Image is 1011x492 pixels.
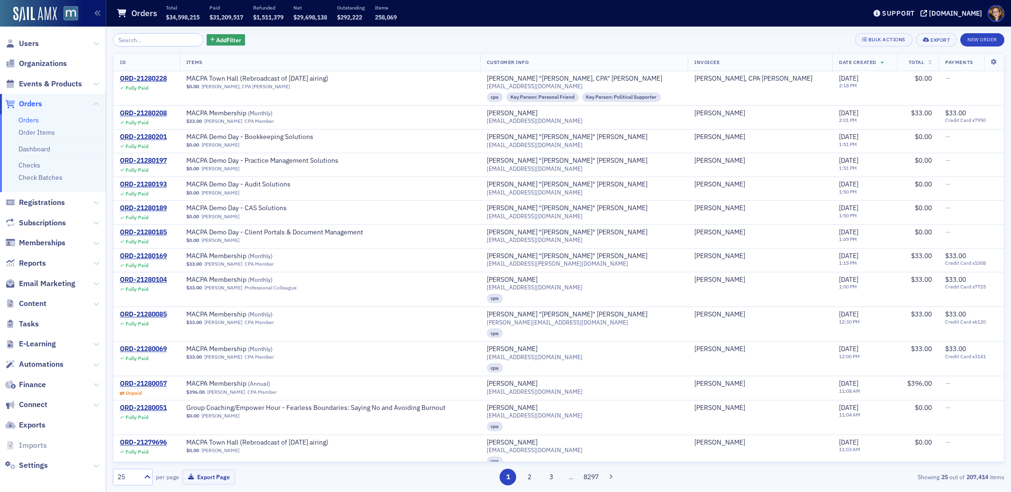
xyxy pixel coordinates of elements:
[126,191,148,197] div: Fully Paid
[186,142,199,148] span: $0.00
[839,275,858,284] span: [DATE]
[166,13,200,21] span: $34,598,215
[201,214,239,220] a: [PERSON_NAME]
[960,33,1004,46] button: New Order
[582,93,661,102] div: Key Person: Political Supporter
[487,133,647,141] div: [PERSON_NAME] "[PERSON_NAME]" [PERSON_NAME]
[57,6,78,22] a: View Homepage
[204,118,242,124] a: [PERSON_NAME]
[487,204,647,213] div: [PERSON_NAME] "[PERSON_NAME]" [PERSON_NAME]
[487,438,537,447] a: [PERSON_NAME]
[839,260,857,266] time: 1:15 PM
[930,37,950,43] div: Export
[186,285,202,291] span: $33.00
[5,79,82,89] a: Events & Products
[120,133,167,141] a: ORD-21280201
[19,339,56,349] span: E-Learning
[839,59,876,65] span: Date Created
[487,141,583,149] span: [EMAIL_ADDRESS][DOMAIN_NAME]
[186,157,338,165] a: MACPA Demo Day - Practice Management Solutions
[19,99,42,109] span: Orders
[248,380,270,387] span: ( Annual )
[487,157,647,165] a: [PERSON_NAME] "[PERSON_NAME]" [PERSON_NAME]
[19,218,66,228] span: Subscriptions
[120,109,167,118] a: ORD-21280208
[186,438,328,447] a: MACPA Town Hall (Rebroadcast of [DATE] airing)
[839,228,858,236] span: [DATE]
[909,59,924,65] span: Total
[19,359,64,370] span: Automations
[694,180,826,189] span: Mike Grace
[19,258,46,269] span: Reports
[839,82,857,89] time: 2:18 PM
[18,145,50,153] a: Dashboard
[204,319,242,325] a: [PERSON_NAME]
[694,109,745,118] div: [PERSON_NAME]
[248,109,273,117] span: ( Monthly )
[201,190,239,196] a: [PERSON_NAME]
[694,380,745,388] a: [PERSON_NAME]
[694,204,745,213] div: [PERSON_NAME]
[694,74,826,83] span: Diane M. Donham, CPA Donham
[487,252,647,260] div: [PERSON_NAME] "[PERSON_NAME]" [PERSON_NAME]
[694,228,745,237] div: [PERSON_NAME]
[19,420,46,430] span: Exports
[204,285,242,291] a: [PERSON_NAME]
[207,389,245,395] a: [PERSON_NAME]
[915,180,932,188] span: $0.00
[13,7,57,22] img: SailAMX
[694,109,826,118] span: Lisa Andrews
[126,214,148,221] div: Fully Paid
[201,447,239,454] a: [PERSON_NAME]
[248,345,273,353] span: ( Monthly )
[18,128,55,137] a: Order Items
[487,74,662,83] a: [PERSON_NAME] "[PERSON_NAME], CPA" [PERSON_NAME]
[839,212,857,219] time: 1:50 PM
[945,180,950,188] span: —
[186,109,306,118] a: MACPA Membership (Monthly)
[487,404,537,412] a: [PERSON_NAME]
[19,380,46,390] span: Finance
[487,109,537,118] div: [PERSON_NAME]
[5,319,39,329] a: Tasks
[201,142,239,148] a: [PERSON_NAME]
[911,109,932,117] span: $33.00
[186,310,306,319] a: MACPA Membership (Monthly)
[120,438,167,447] a: ORD-21279696
[245,118,274,124] div: CPA Member
[694,228,826,237] span: Mike Grace
[204,261,242,267] a: [PERSON_NAME]
[216,36,241,44] span: Add Filter
[839,188,857,195] time: 1:50 PM
[186,204,306,213] a: MACPA Demo Day - CAS Solutions
[694,252,826,260] span: Bryce Carlson
[120,345,167,353] a: ORD-21280069
[487,310,647,319] a: [PERSON_NAME] "[PERSON_NAME]" [PERSON_NAME]
[945,284,997,290] span: Credit Card x7725
[911,275,932,284] span: $33.00
[201,166,239,172] a: [PERSON_NAME]
[120,310,167,319] div: ORD-21280085
[64,6,78,21] img: SailAMX
[487,59,529,65] span: Customer Info
[945,156,950,165] span: —
[5,38,39,49] a: Users
[18,161,40,169] a: Checks
[186,180,306,189] span: MACPA Demo Day - Audit Solutions
[19,38,39,49] span: Users
[120,180,167,189] a: ORD-21280193
[248,310,273,318] span: ( Monthly )
[253,13,283,21] span: $1,511,379
[120,276,167,284] a: ORD-21280104
[19,399,47,410] span: Connect
[126,239,148,245] div: Fully Paid
[920,10,985,17] button: [DOMAIN_NAME]
[988,5,1004,22] span: Profile
[209,13,243,21] span: $31,209,517
[248,252,273,260] span: ( Monthly )
[694,133,826,141] span: Mike Grace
